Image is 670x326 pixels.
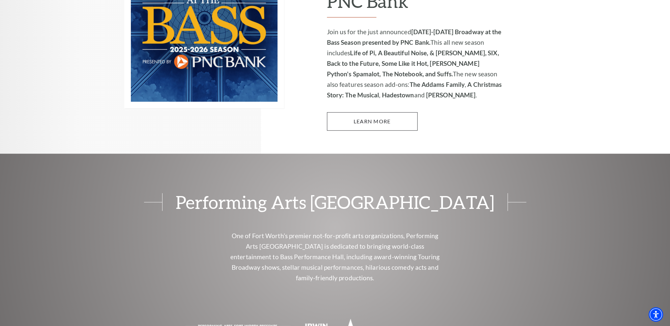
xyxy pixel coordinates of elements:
strong: [DATE]-[DATE] Broadway at the Bass Season presented by PNC Bank. [327,28,502,46]
strong: Life of Pi, A Beautiful Noise, & [PERSON_NAME], SIX, Back to the Future, Some Like it Hot, [PERSO... [327,49,499,78]
a: Learn More 2025-2026 Broadway at the Bass Season presented by PNC Bank [327,112,418,131]
span: Performing Arts [GEOGRAPHIC_DATA] [162,193,508,211]
p: One of Fort Worth’s premier not-for-profit arts organizations, Performing Arts [GEOGRAPHIC_DATA] ... [228,231,442,283]
strong: The Addams Family [409,81,465,88]
strong: A Christmas Story: The Musical [327,81,502,99]
strong: Hadestown [382,91,414,99]
strong: [PERSON_NAME] [426,91,476,99]
p: Join us for the just announced This all new season includes The new season also features season a... [327,27,503,100]
div: Accessibility Menu [649,307,663,322]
